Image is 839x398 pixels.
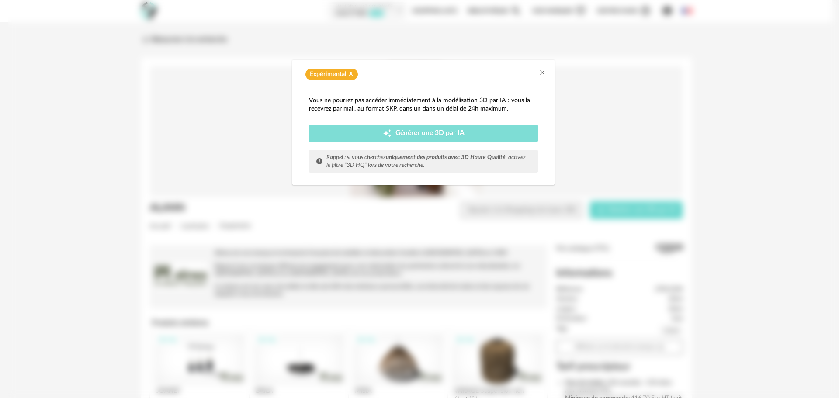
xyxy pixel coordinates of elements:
[292,60,555,185] div: dialog
[539,69,546,78] button: Close
[309,97,538,112] div: Vous ne pourrez pas accéder immédiatement à la modélisation 3D par IA : vous la recevrez par mail...
[348,70,354,79] span: Flask icon
[309,125,538,142] button: Creation icon Générer une 3D par IA
[383,129,392,138] span: Creation icon
[386,154,506,160] b: uniquement des produits avec 3D Haute Qualité
[326,154,526,168] em: Rappel : si vous cherchez , activez le filtre “3D HQ” lors de votre recherche.
[310,70,346,79] span: Expérimental
[395,130,465,137] span: Générer une 3D par IA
